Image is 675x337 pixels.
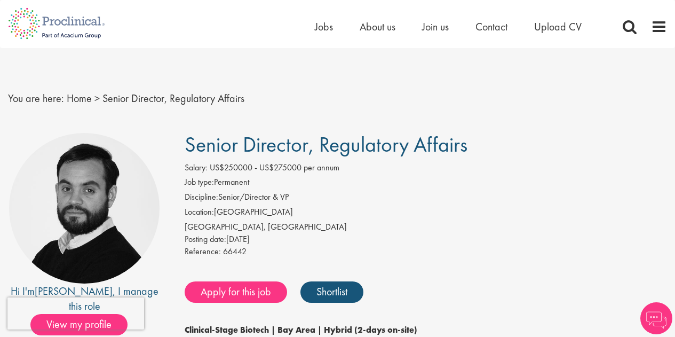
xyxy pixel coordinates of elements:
[315,20,333,34] a: Jobs
[185,191,218,203] label: Discipline:
[210,162,339,173] span: US$250000 - US$275000 per annum
[30,316,138,330] a: View my profile
[185,176,667,191] li: Permanent
[9,133,160,284] img: imeage of recruiter Nick Walker
[185,281,287,303] a: Apply for this job
[67,91,92,105] a: breadcrumb link
[185,221,667,233] div: [GEOGRAPHIC_DATA], [GEOGRAPHIC_DATA]
[185,233,667,246] div: [DATE]
[360,20,395,34] a: About us
[102,91,244,105] span: Senior Director, Regulatory Affairs
[185,162,208,174] label: Salary:
[300,281,363,303] a: Shortlist
[185,246,221,258] label: Reference:
[475,20,507,34] a: Contact
[185,176,214,189] label: Job type:
[185,324,417,335] strong: Clinical-Stage Biotech | Bay Area | Hybrid (2-days on-site)
[223,246,247,257] span: 66442
[7,297,144,330] iframe: reCAPTCHA
[8,284,161,314] div: Hi I'm , I manage this role
[185,131,467,158] span: Senior Director, Regulatory Affairs
[35,284,113,298] a: [PERSON_NAME]
[185,233,226,245] span: Posting date:
[640,302,672,334] img: Chatbot
[185,206,667,221] li: [GEOGRAPHIC_DATA]
[534,20,582,34] a: Upload CV
[185,191,667,206] li: Senior/Director & VP
[185,206,214,218] label: Location:
[422,20,449,34] a: Join us
[94,91,100,105] span: >
[8,91,64,105] span: You are here:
